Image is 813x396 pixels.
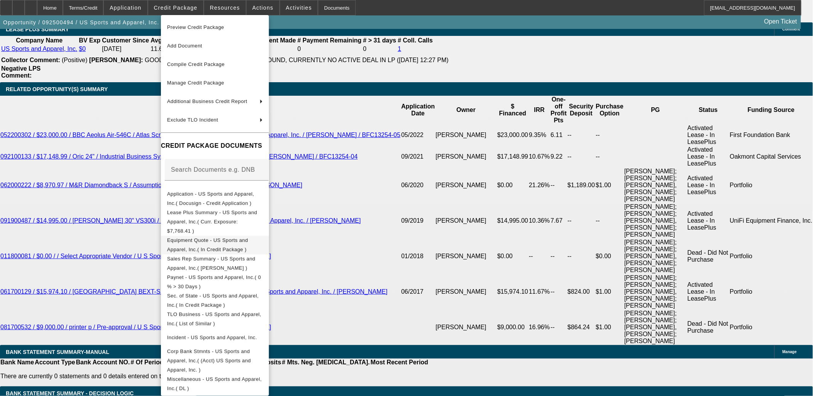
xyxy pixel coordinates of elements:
button: Sales Rep Summary - US Sports and Apparel, Inc.( Hendrix, Miles ) [161,254,269,272]
span: Corp Bank Stmnts - US Sports and Apparel, Inc.( (Acct) US Sports and Apparel, Inc. ) [167,348,251,372]
mat-label: Search Documents e.g. DNB [171,166,255,173]
button: Corp Bank Stmnts - US Sports and Apparel, Inc.( (Acct) US Sports and Apparel, Inc. ) [161,347,269,374]
span: Miscellaneous - US Sports and Apparel, Inc.( DL ) [167,376,262,391]
span: Lease Plus Summary - US Sports and Apparel, Inc.( Curr. Exposure: $7,768.41 ) [167,209,257,234]
button: Incident - US Sports and Apparel, Inc. [161,328,269,347]
button: Application - US Sports and Apparel, Inc.( Docusign - Credit Application ) [161,189,269,208]
span: TLO Business - US Sports and Apparel, Inc.( List of Similar ) [167,311,261,326]
button: Lease Plus Summary - US Sports and Apparel, Inc.( Curr. Exposure: $7,768.41 ) [161,208,269,235]
button: Sec. of State - US Sports and Apparel, Inc.( In Credit Package ) [161,291,269,310]
span: Sec. of State - US Sports and Apparel, Inc.( In Credit Package ) [167,293,259,308]
span: Exclude TLO Incident [167,117,218,123]
span: Paynet - US Sports and Apparel, Inc.( 0 % > 30 Days ) [167,274,261,289]
span: Add Document [167,43,202,49]
span: Preview Credit Package [167,24,224,30]
button: TLO Business - US Sports and Apparel, Inc.( List of Similar ) [161,310,269,328]
span: Manage Credit Package [167,80,224,86]
span: Incident - US Sports and Apparel, Inc. [167,334,257,340]
h4: CREDIT PACKAGE DOCUMENTS [161,141,269,151]
span: Sales Rep Summary - US Sports and Apparel, Inc.( [PERSON_NAME] ) [167,256,255,271]
span: Compile Credit Package [167,61,225,67]
span: Application - US Sports and Apparel, Inc.( Docusign - Credit Application ) [167,191,254,206]
span: Additional Business Credit Report [167,98,247,104]
button: Miscellaneous - US Sports and Apparel, Inc.( DL ) [161,374,269,393]
button: Equipment Quote - US Sports and Apparel, Inc.( In Credit Package ) [161,235,269,254]
button: Paynet - US Sports and Apparel, Inc.( 0 % > 30 Days ) [161,272,269,291]
span: Equipment Quote - US Sports and Apparel, Inc.( In Credit Package ) [167,237,248,252]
